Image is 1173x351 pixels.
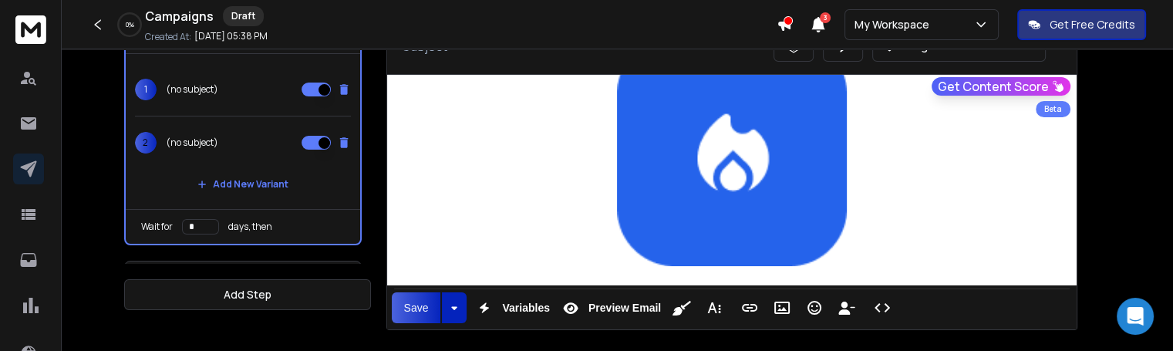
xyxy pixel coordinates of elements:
[185,169,301,200] button: Add New Variant
[1017,9,1146,40] button: Get Free Credits
[194,30,268,42] p: [DATE] 05:38 PM
[135,79,157,100] span: 1
[166,137,218,149] p: (no subject)
[223,6,264,26] div: Draft
[126,20,134,29] p: 0 %
[145,7,214,25] h1: Campaigns
[1036,101,1070,117] div: Beta
[854,17,935,32] p: My Workspace
[1050,17,1135,32] p: Get Free Credits
[166,83,218,96] p: (no subject)
[1117,298,1154,335] div: Open Intercom Messenger
[556,292,664,323] button: Preview Email
[820,12,831,23] span: 3
[868,292,897,323] button: Code View
[499,302,553,315] span: Variables
[392,292,441,323] button: Save
[135,132,157,154] span: 2
[832,292,861,323] button: Insert Unsubscribe Link
[124,18,362,245] li: Step1CC/BCCA/Z Test1(no subject)2(no subject)Add New VariantWait fordays, then
[800,292,829,323] button: Emoticons
[145,31,191,43] p: Created At:
[585,302,664,315] span: Preview Email
[124,279,371,310] button: Add Step
[470,292,553,323] button: Variables
[141,221,173,233] p: Wait for
[228,221,272,233] p: days, then
[932,77,1070,96] button: Get Content Score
